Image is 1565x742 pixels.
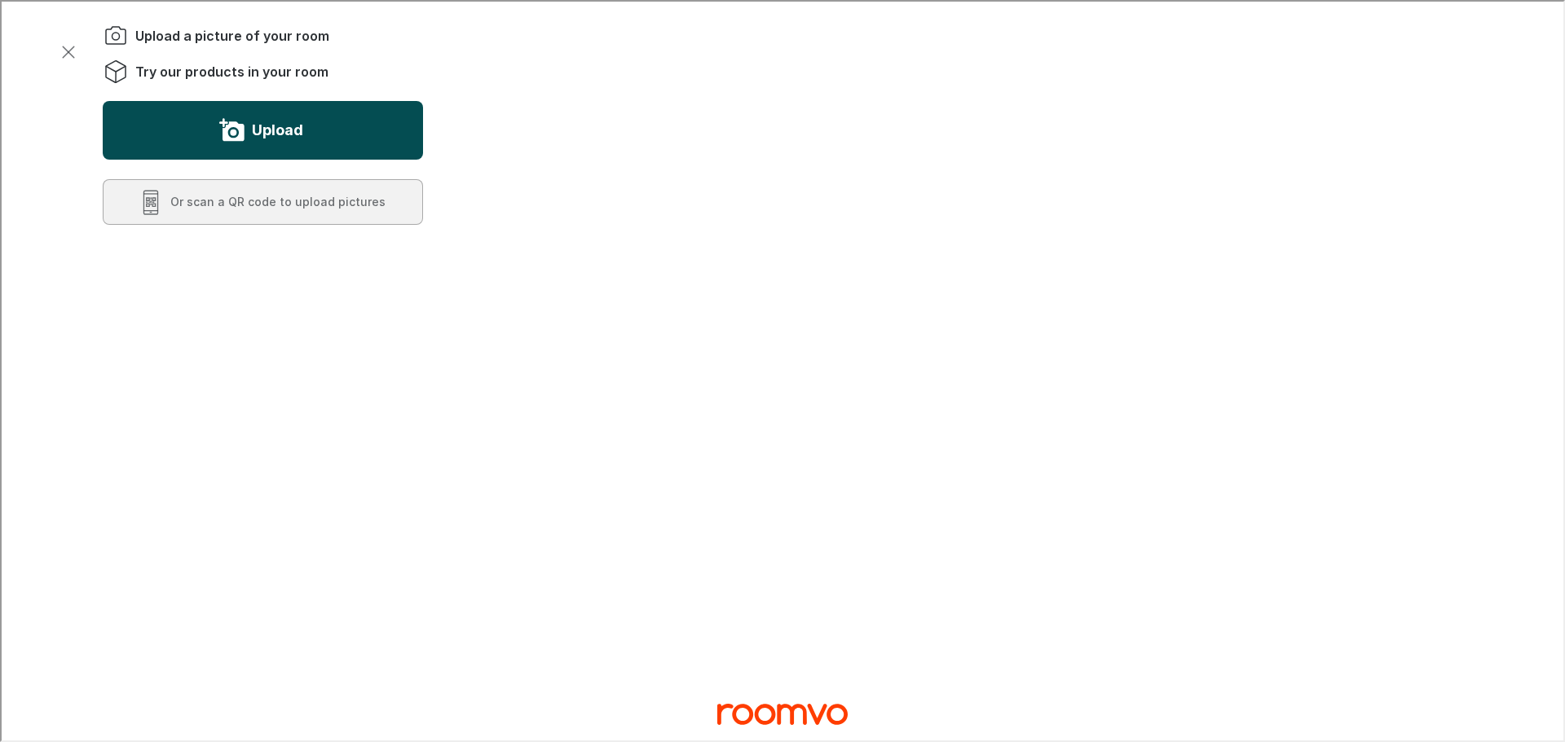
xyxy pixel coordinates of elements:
[134,61,327,79] span: Try our products in your room
[716,696,846,730] a: Visit CT Tile & Remodeling homepage
[52,36,82,65] button: Exit visualizer
[134,25,328,43] span: Upload a picture of your room
[101,99,421,158] button: Upload a picture of your room
[101,178,421,223] button: Scan a QR code to upload pictures
[250,116,302,142] label: Upload
[101,21,421,83] ol: Instructions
